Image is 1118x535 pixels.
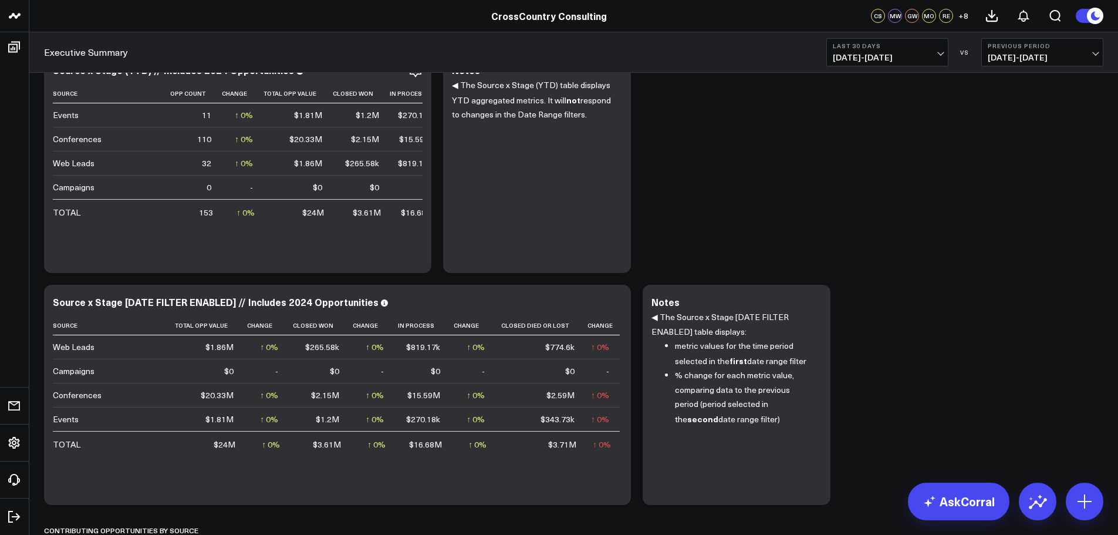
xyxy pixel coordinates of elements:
[345,157,379,169] div: $265.58k
[366,413,384,425] div: ↑ 0%
[399,133,432,145] div: $15.59M
[545,341,575,353] div: $774.6k
[833,53,942,62] span: [DATE] - [DATE]
[294,109,322,121] div: $1.81M
[871,9,885,23] div: CS
[452,78,622,261] div: ◀ The Source x Stage (YTD) table displays YTD aggregated metrics. It will respond to changes in t...
[53,316,170,335] th: Source
[313,181,322,193] div: $0
[260,389,278,401] div: ↑ 0%
[53,295,379,308] div: Source x Stage [DATE FILTER ENABLED] // Includes 2024 Opportunities
[289,316,350,335] th: Closed Won
[398,109,432,121] div: $270.18k
[888,9,902,23] div: MW
[675,339,813,368] li: metric values for the time period selected in the date range filter
[366,341,384,353] div: ↑ 0%
[53,389,102,401] div: Conferences
[170,316,244,335] th: Total Opp Value
[826,38,948,66] button: Last 30 Days[DATE]-[DATE]
[651,295,680,308] div: Notes
[548,439,576,450] div: $3.71M
[53,413,79,425] div: Events
[351,133,379,145] div: $2.15M
[237,207,255,218] div: ↑ 0%
[565,365,575,377] div: $0
[353,207,381,218] div: $3.61M
[260,341,278,353] div: ↑ 0%
[591,413,609,425] div: ↑ 0%
[260,413,278,425] div: ↑ 0%
[431,365,440,377] div: $0
[468,439,487,450] div: ↑ 0%
[593,439,611,450] div: ↑ 0%
[197,133,211,145] div: 110
[495,316,585,335] th: Closed Died Or Lost
[546,389,575,401] div: $2.59M
[541,413,575,425] div: $343.73k
[988,53,1097,62] span: [DATE] - [DATE]
[207,181,211,193] div: 0
[958,12,968,20] span: + 8
[390,84,443,103] th: In Process
[333,84,390,103] th: Closed Won
[606,365,609,377] div: -
[224,365,234,377] div: $0
[381,365,384,377] div: -
[467,341,485,353] div: ↑ 0%
[350,316,394,335] th: Change
[170,84,222,103] th: Opp Count
[406,413,440,425] div: $270.18k
[222,84,264,103] th: Change
[366,389,384,401] div: ↑ 0%
[482,365,485,377] div: -
[53,84,170,103] th: Source
[264,84,333,103] th: Total Opp Value
[235,109,253,121] div: ↑ 0%
[398,157,432,169] div: $819.17k
[302,207,324,218] div: $24M
[729,355,747,366] b: first
[651,310,813,339] p: ◀ The Source x Stage [DATE FILTER ENABLED] table displays:
[289,133,322,145] div: $20.33M
[53,133,102,145] div: Conferences
[370,181,379,193] div: $0
[467,413,485,425] div: ↑ 0%
[53,181,94,193] div: Campaigns
[313,439,341,450] div: $3.61M
[199,207,213,218] div: 153
[585,316,620,335] th: Change
[451,316,495,335] th: Change
[305,341,339,353] div: $265.58k
[202,157,211,169] div: 32
[954,49,975,56] div: VS
[591,389,609,401] div: ↑ 0%
[687,413,718,425] b: second
[675,368,813,426] li: % change for each metric value, comparing data to the previous period (period selected in the dat...
[394,316,451,335] th: In Process
[356,109,379,121] div: $1.2M
[202,109,211,121] div: 11
[275,365,278,377] div: -
[367,439,386,450] div: ↑ 0%
[201,389,234,401] div: $20.33M
[491,9,607,22] a: CrossCountry Consulting
[566,94,580,106] b: not
[244,316,289,335] th: Change
[53,365,94,377] div: Campaigns
[905,9,919,23] div: GW
[262,439,280,450] div: ↑ 0%
[294,157,322,169] div: $1.86M
[53,109,79,121] div: Events
[956,9,970,23] button: +8
[406,341,440,353] div: $819.17k
[53,157,94,169] div: Web Leads
[409,439,442,450] div: $16.68M
[205,413,234,425] div: $1.81M
[988,42,1097,49] b: Previous Period
[235,157,253,169] div: ↑ 0%
[330,365,339,377] div: $0
[922,9,936,23] div: MO
[939,9,953,23] div: RE
[981,38,1103,66] button: Previous Period[DATE]-[DATE]
[316,413,339,425] div: $1.2M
